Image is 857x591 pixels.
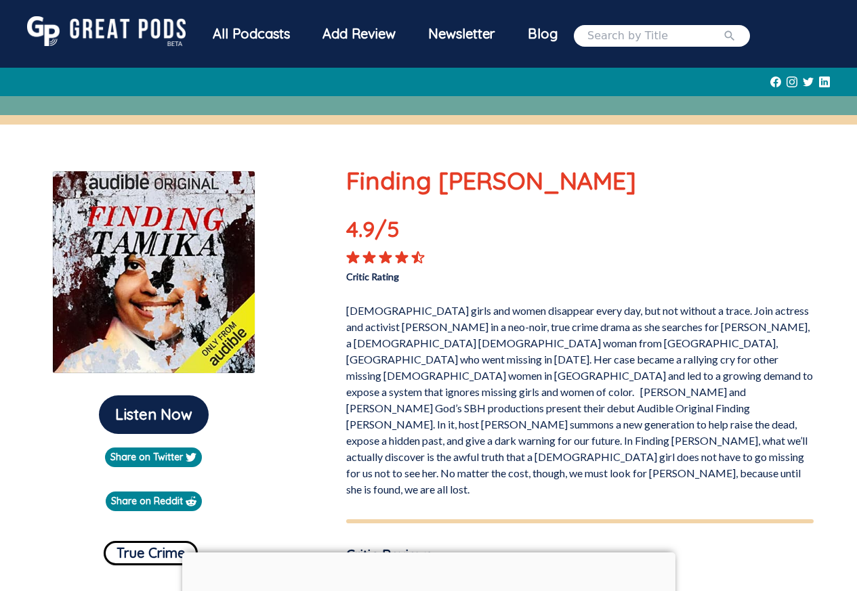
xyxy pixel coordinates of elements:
[27,16,186,46] img: GreatPods
[52,171,255,374] img: Finding Tamika
[346,264,580,284] p: Critic Rating
[346,162,814,199] p: Finding [PERSON_NAME]
[196,16,306,55] a: All Podcasts
[105,447,202,467] a: Share on Twitter
[412,16,511,51] div: Newsletter
[587,28,723,44] input: Search by Title
[196,16,306,51] div: All Podcasts
[346,297,814,498] p: [DEMOGRAPHIC_DATA] girls and women disappear every day, but not without a trace. Join actress and...
[104,541,198,565] button: True Crime
[412,16,511,55] a: Newsletter
[306,16,412,51] a: Add Review
[346,545,814,565] p: Critic Reviews
[106,491,202,511] a: Share on Reddit
[511,16,574,51] a: Blog
[104,535,198,565] a: True Crime
[346,213,440,250] p: 4.9 /5
[99,395,209,434] button: Listen Now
